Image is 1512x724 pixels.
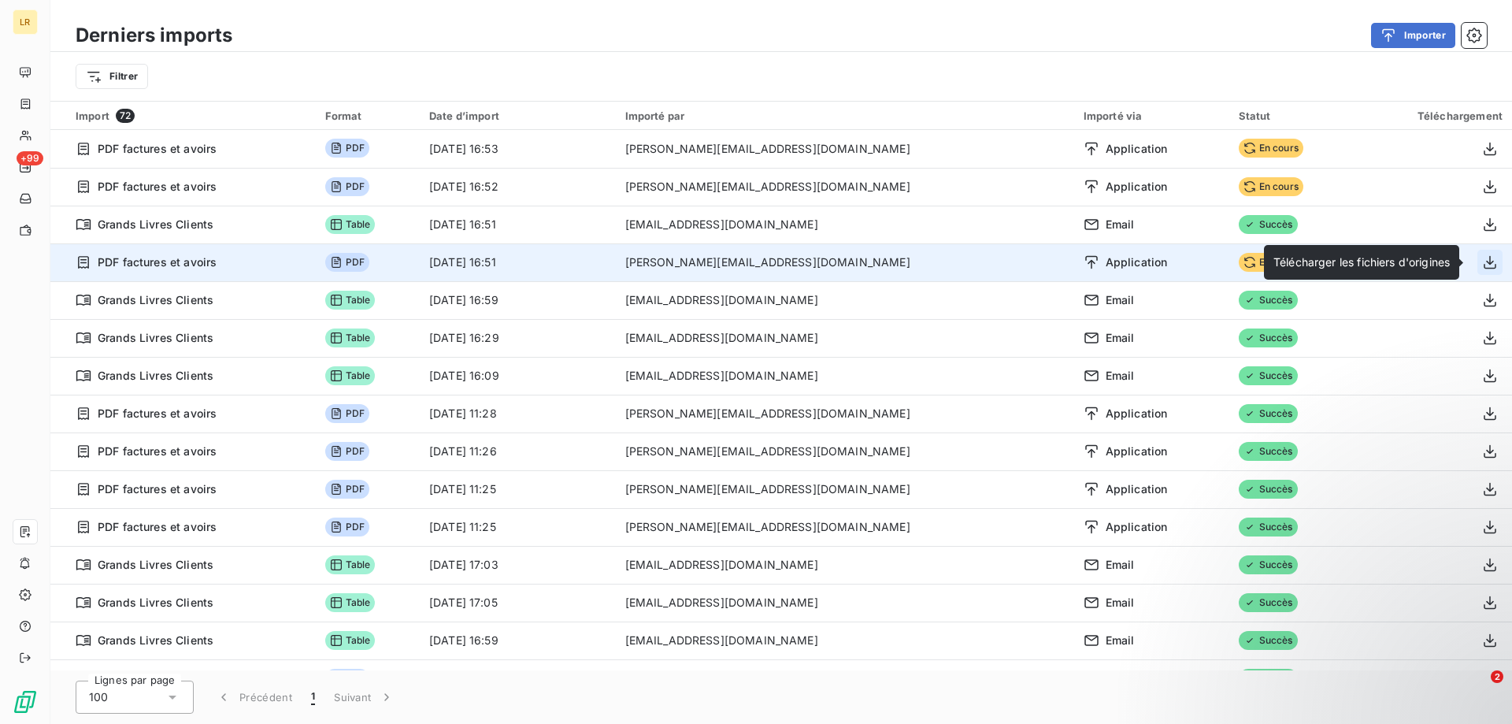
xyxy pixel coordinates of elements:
[1106,444,1168,459] span: Application
[616,281,1074,319] td: [EMAIL_ADDRESS][DOMAIN_NAME]
[616,584,1074,622] td: [EMAIL_ADDRESS][DOMAIN_NAME]
[616,243,1074,281] td: [PERSON_NAME][EMAIL_ADDRESS][DOMAIN_NAME]
[1106,254,1168,270] span: Application
[17,151,43,165] span: +99
[325,480,369,499] span: PDF
[420,168,616,206] td: [DATE] 16:52
[420,281,616,319] td: [DATE] 16:59
[325,555,376,574] span: Table
[616,470,1074,508] td: [PERSON_NAME][EMAIL_ADDRESS][DOMAIN_NAME]
[1106,217,1135,232] span: Email
[116,109,135,123] span: 72
[1106,519,1168,535] span: Application
[1106,633,1135,648] span: Email
[325,404,369,423] span: PDF
[98,141,217,157] span: PDF factures et avoirs
[325,669,369,688] span: PDF
[1239,480,1298,499] span: Succès
[1106,481,1168,497] span: Application
[324,681,404,714] button: Suivant
[420,243,616,281] td: [DATE] 16:51
[325,177,369,196] span: PDF
[420,319,616,357] td: [DATE] 16:29
[420,357,616,395] td: [DATE] 16:09
[1239,110,1346,122] div: Statut
[1273,255,1450,269] span: Télécharger les fichiers d'origines
[325,593,376,612] span: Table
[1239,177,1303,196] span: En cours
[420,470,616,508] td: [DATE] 11:25
[98,406,217,421] span: PDF factures et avoirs
[616,508,1074,546] td: [PERSON_NAME][EMAIL_ADDRESS][DOMAIN_NAME]
[1239,253,1303,272] span: En cours
[325,442,369,461] span: PDF
[1106,179,1168,195] span: Application
[325,110,410,122] div: Format
[1239,518,1298,537] span: Succès
[302,681,324,714] button: 1
[1239,366,1298,385] span: Succès
[325,366,376,385] span: Table
[1239,329,1298,347] span: Succès
[76,21,232,50] h3: Derniers imports
[616,395,1074,433] td: [PERSON_NAME][EMAIL_ADDRESS][DOMAIN_NAME]
[1239,215,1298,234] span: Succès
[1371,23,1455,48] button: Importer
[98,368,213,384] span: Grands Livres Clients
[1239,442,1298,461] span: Succès
[325,631,376,650] span: Table
[616,168,1074,206] td: [PERSON_NAME][EMAIL_ADDRESS][DOMAIN_NAME]
[98,217,213,232] span: Grands Livres Clients
[420,130,616,168] td: [DATE] 16:53
[420,546,616,584] td: [DATE] 17:03
[616,357,1074,395] td: [EMAIL_ADDRESS][DOMAIN_NAME]
[420,206,616,243] td: [DATE] 16:51
[98,557,213,573] span: Grands Livres Clients
[1106,557,1135,573] span: Email
[311,689,315,705] span: 1
[1106,292,1135,308] span: Email
[616,622,1074,659] td: [EMAIL_ADDRESS][DOMAIN_NAME]
[1491,670,1503,683] span: 2
[98,254,217,270] span: PDF factures et avoirs
[325,291,376,310] span: Table
[89,689,108,705] span: 100
[420,508,616,546] td: [DATE] 11:25
[420,584,616,622] td: [DATE] 17:05
[1106,330,1135,346] span: Email
[1084,110,1220,122] div: Importé via
[98,519,217,535] span: PDF factures et avoirs
[98,179,217,195] span: PDF factures et avoirs
[325,518,369,537] span: PDF
[420,395,616,433] td: [DATE] 11:28
[1106,595,1135,611] span: Email
[98,330,213,346] span: Grands Livres Clients
[76,109,306,123] div: Import
[616,659,1074,697] td: [PERSON_NAME][EMAIL_ADDRESS][DOMAIN_NAME]
[420,659,616,697] td: 28 août 2025, 15:46
[420,622,616,659] td: [DATE] 16:59
[98,481,217,497] span: PDF factures et avoirs
[325,139,369,158] span: PDF
[13,9,38,35] div: LR
[325,253,369,272] span: PDF
[616,546,1074,584] td: [EMAIL_ADDRESS][DOMAIN_NAME]
[616,319,1074,357] td: [EMAIL_ADDRESS][DOMAIN_NAME]
[420,433,616,470] td: [DATE] 11:26
[76,64,148,89] button: Filtrer
[98,633,213,648] span: Grands Livres Clients
[1239,291,1298,310] span: Succès
[616,433,1074,470] td: [PERSON_NAME][EMAIL_ADDRESS][DOMAIN_NAME]
[1197,571,1512,681] iframe: Intercom notifications message
[1239,404,1298,423] span: Succès
[616,206,1074,243] td: [EMAIL_ADDRESS][DOMAIN_NAME]
[325,329,376,347] span: Table
[98,292,213,308] span: Grands Livres Clients
[429,110,606,122] div: Date d’import
[616,130,1074,168] td: [PERSON_NAME][EMAIL_ADDRESS][DOMAIN_NAME]
[1458,670,1496,708] iframe: Intercom live chat
[98,444,217,459] span: PDF factures et avoirs
[206,681,302,714] button: Précédent
[1239,555,1298,574] span: Succès
[325,215,376,234] span: Table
